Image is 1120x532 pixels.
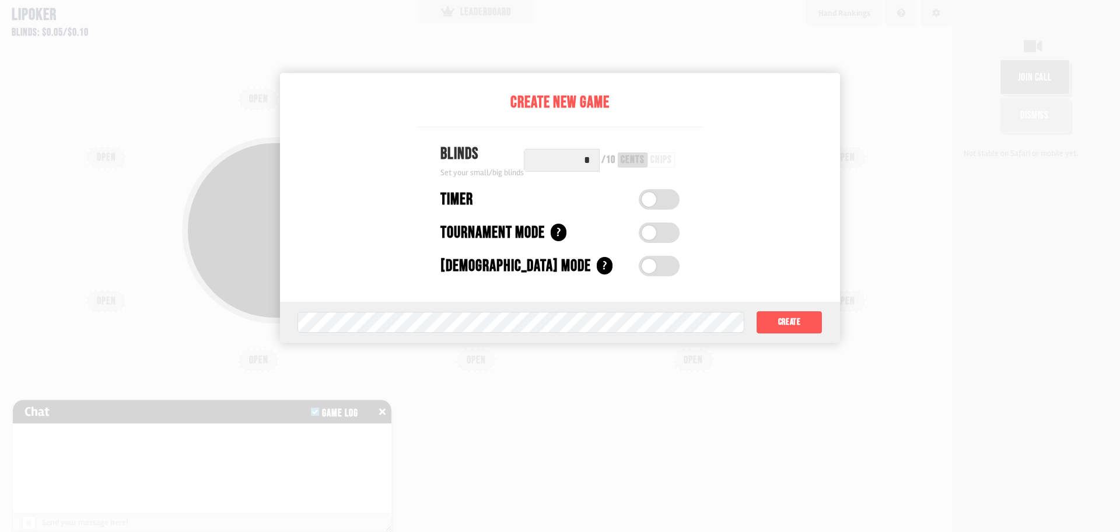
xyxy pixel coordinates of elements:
[440,254,591,279] div: [DEMOGRAPHIC_DATA] Mode
[650,155,672,165] div: chips
[417,91,703,115] div: Create New Game
[601,155,615,165] div: / 10
[597,257,612,274] div: ?
[440,142,524,166] div: Blinds
[440,221,545,245] div: Tournament Mode
[551,224,566,241] div: ?
[756,311,822,334] button: Create
[440,166,524,179] div: Set your small/big blinds
[621,155,645,165] div: cents
[440,187,473,212] div: Timer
